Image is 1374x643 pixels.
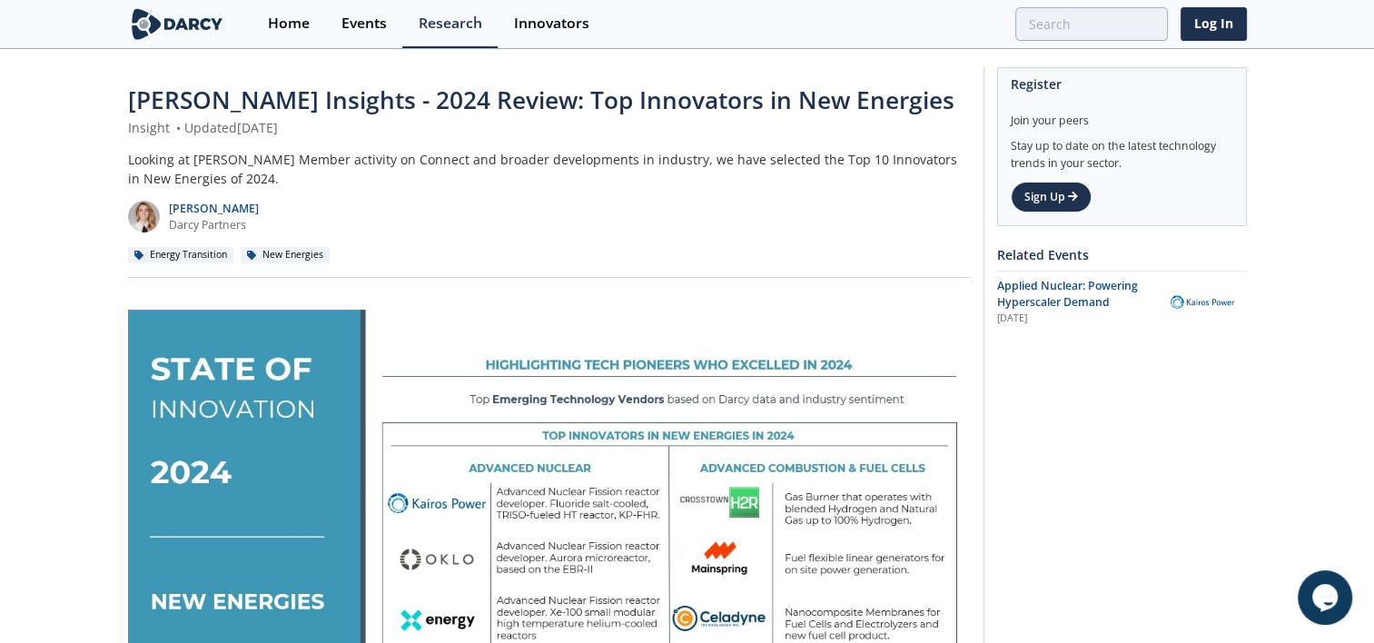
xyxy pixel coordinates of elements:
img: Kairos Power [1171,286,1234,318]
input: Advanced Search [1015,7,1168,41]
p: Darcy Partners [169,217,259,233]
iframe: chat widget [1298,570,1356,625]
div: Research [419,16,482,31]
p: [PERSON_NAME] [169,201,259,217]
div: Home [268,16,310,31]
div: Insight Updated [DATE] [128,118,971,137]
a: Applied Nuclear: Powering Hyperscaler Demand [DATE] Kairos Power [997,278,1247,326]
div: Looking at [PERSON_NAME] Member activity on Connect and broader developments in industry, we have... [128,150,971,188]
div: Stay up to date on the latest technology trends in your sector. [1011,129,1233,172]
div: [DATE] [997,312,1158,326]
div: Innovators [514,16,589,31]
div: Related Events [997,239,1247,271]
span: • [173,119,184,136]
img: logo-wide.svg [128,8,227,40]
span: [PERSON_NAME] Insights - 2024 Review: Top Innovators in New Energies [128,84,954,116]
div: Energy Transition [128,247,234,263]
div: Register [1011,68,1233,100]
a: Log In [1181,7,1247,41]
span: Applied Nuclear: Powering Hyperscaler Demand [997,278,1138,310]
div: New Energies [241,247,331,263]
a: Sign Up [1011,182,1092,213]
div: Join your peers [1011,100,1233,129]
div: Events [341,16,387,31]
